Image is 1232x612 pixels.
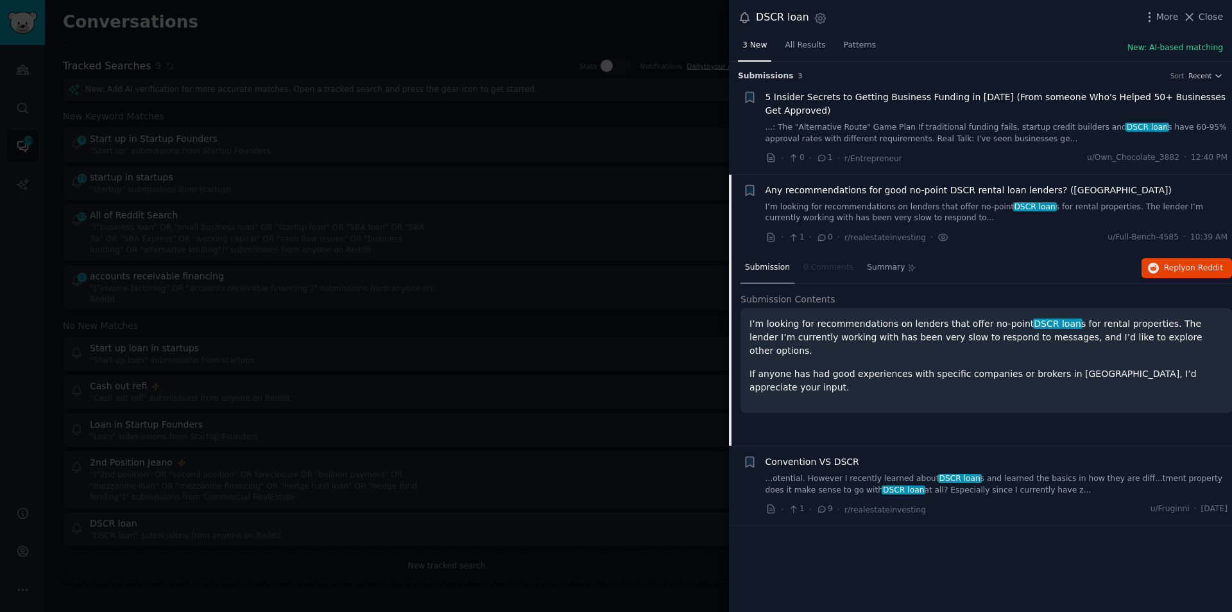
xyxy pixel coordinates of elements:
[1190,232,1228,243] span: 10:39 AM
[816,232,832,243] span: 0
[780,35,830,62] a: All Results
[742,40,767,51] span: 3 New
[1194,503,1197,515] span: ·
[1143,10,1179,24] button: More
[882,485,925,494] span: DSCR loan
[1142,258,1232,279] button: Replyon Reddit
[766,91,1228,118] a: 5 Insider Secrets to Getting Business Funding in [DATE] (From someone Who's Helped 50+ Businesses...
[816,152,832,164] span: 1
[766,455,859,469] a: Convention VS DSCR
[1108,232,1179,243] span: u/Full-Bench-4585
[809,231,812,244] span: ·
[781,152,783,165] span: ·
[1013,202,1057,211] span: DSCR loan
[738,35,771,62] a: 3 New
[738,71,794,82] span: Submission s
[788,232,804,243] span: 1
[749,317,1223,358] p: I’m looking for recommendations on lenders that offer no-point s for rental properties. The lende...
[1170,71,1185,80] div: Sort
[1127,42,1223,54] button: New: AI-based matching
[781,503,783,516] span: ·
[816,503,832,515] span: 9
[1186,263,1223,272] span: on Reddit
[785,40,825,51] span: All Results
[740,293,835,306] span: Submission Contents
[867,262,905,274] span: Summary
[1151,503,1190,515] span: u/Fruginni
[749,367,1223,394] p: If anyone has had good experiences with specific companies or brokers in [GEOGRAPHIC_DATA], I’d a...
[1156,10,1179,24] span: More
[766,122,1228,144] a: ...: The "Alternative Route" Game Plan If traditional funding fails, startup credit builders andD...
[788,503,804,515] span: 1
[798,72,803,80] span: 3
[844,154,902,163] span: r/Entrepreneur
[766,202,1228,224] a: I’m looking for recommendations on lenders that offer no-pointDSCR loans for rental properties. T...
[766,184,1172,197] a: Any recommendations for good no-point DSCR rental loan lenders? ([GEOGRAPHIC_DATA])
[837,503,840,516] span: ·
[809,152,812,165] span: ·
[1184,152,1186,164] span: ·
[844,505,926,514] span: r/realestateinvesting
[1033,319,1082,329] span: DSCR loan
[1164,263,1223,274] span: Reply
[1183,10,1223,24] button: Close
[809,503,812,516] span: ·
[844,40,876,51] span: Patterns
[839,35,880,62] a: Patterns
[1191,152,1228,164] span: 12:40 PM
[844,233,926,242] span: r/realestateinvesting
[1188,71,1223,80] button: Recent
[930,231,933,244] span: ·
[1087,152,1179,164] span: u/Own_Chocolate_3882
[788,152,804,164] span: 0
[781,231,783,244] span: ·
[1183,232,1186,243] span: ·
[1188,71,1211,80] span: Recent
[837,152,840,165] span: ·
[1199,10,1223,24] span: Close
[837,231,840,244] span: ·
[766,473,1228,496] a: ...otential. However I recently learned aboutDSCR loans and learned the basics in how they are di...
[1125,123,1169,132] span: DSCR loan
[938,474,982,483] span: DSCR loan
[745,262,790,274] span: Submission
[756,10,809,26] div: DSCR loan
[1201,503,1228,515] span: [DATE]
